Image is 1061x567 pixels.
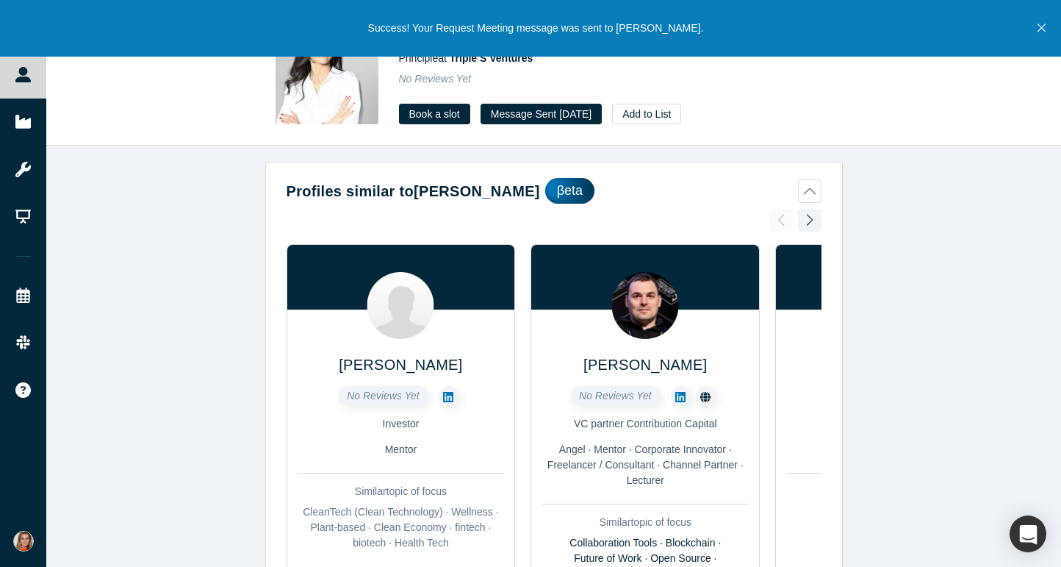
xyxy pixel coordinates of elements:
[368,21,704,36] p: Success! Your Request Meeting message was sent to [PERSON_NAME].
[339,357,462,373] a: [PERSON_NAME]
[383,418,420,429] span: Investor
[399,104,470,124] a: Book a slot
[612,272,679,339] img: Andrew Grigoriev's Profile Image
[450,52,533,64] a: Triple S Ventures
[303,506,498,549] span: CleanTech (Clean Technology) · Wellness · Plant-based · Clean Economy · fintech · biotech · Healt...
[298,442,505,457] div: Mentor
[276,21,378,124] img: Narine Davtian's Profile Image
[583,357,707,373] a: [PERSON_NAME]
[481,104,602,124] button: Message Sent [DATE]
[612,104,681,124] button: Add to List
[287,178,821,204] button: Profiles similar to[PERSON_NAME]βeta
[574,418,717,429] span: VC partner Contribution Capital
[13,531,34,552] img: Gulin Yilmaz's Account
[399,73,472,85] span: No Reviews Yet
[287,180,540,202] h2: Profiles similar to [PERSON_NAME]
[542,442,749,488] div: Angel · Mentor · Corporate Innovator · Freelancer / Consultant · Channel Partner · Lecturer
[399,52,533,64] span: Principle at
[298,484,505,499] div: Similar topic of focus
[545,178,594,204] div: βeta
[786,442,993,457] div: VC
[786,484,993,499] div: Similar topic of focus
[347,390,420,402] span: No Reviews Yet
[542,515,749,530] div: Similar topic of focus
[367,272,434,339] img: Joanna Chai's Profile Image
[579,390,652,402] span: No Reviews Yet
